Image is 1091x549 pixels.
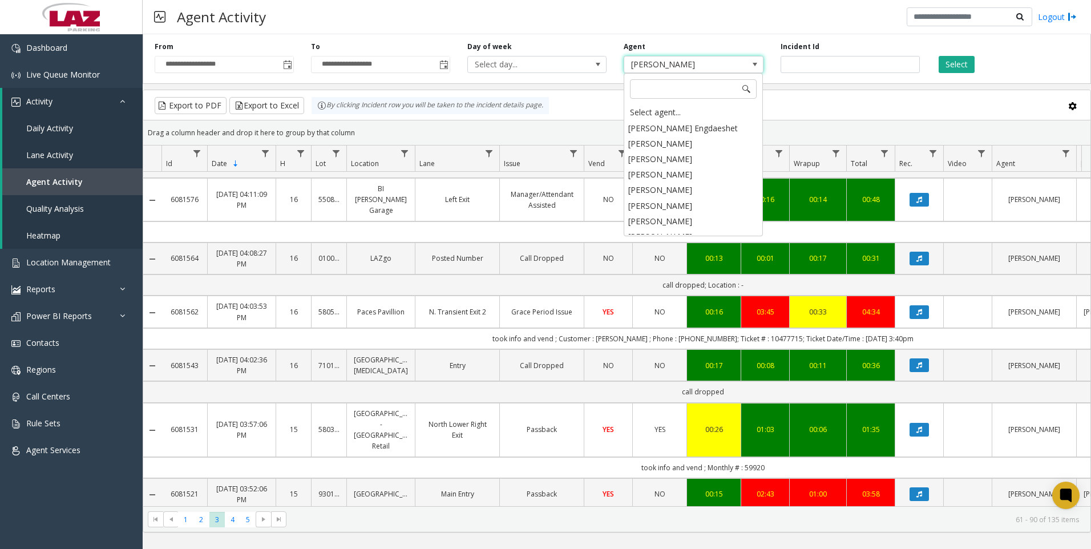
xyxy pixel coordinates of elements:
span: Sortable [231,159,240,168]
span: YES [603,425,614,434]
li: [PERSON_NAME] [625,151,761,167]
div: Data table [143,146,1090,506]
a: 15 [283,489,304,499]
a: [DATE] 04:11:09 PM [215,189,269,211]
a: Paces Pavillion [354,306,408,317]
div: 02:43 [748,489,782,499]
span: Wrapup [794,159,820,168]
a: Activity [2,88,143,115]
a: [PERSON_NAME] [999,306,1069,317]
span: Go to the last page [271,511,286,527]
a: 6081564 [168,253,200,264]
a: Entry [422,360,492,371]
span: YES [603,307,614,317]
a: 00:14 [797,194,839,205]
a: H Filter Menu [293,146,309,161]
span: Regions [26,364,56,375]
a: [PERSON_NAME] [999,194,1069,205]
a: Agent Filter Menu [1058,146,1074,161]
img: 'icon' [11,71,21,80]
a: [PERSON_NAME] [999,253,1069,264]
span: Vend [588,159,605,168]
div: By clicking Incident row you will be taken to the incident details page. [312,97,549,114]
a: Left Exit [422,194,492,205]
a: North Lower Right Exit [422,419,492,441]
span: Video [948,159,967,168]
div: 00:01 [748,253,782,264]
li: [PERSON_NAME] [625,198,761,213]
img: 'icon' [11,339,21,348]
span: Select day... [468,56,579,72]
span: Reports [26,284,55,294]
button: Export to PDF [155,97,227,114]
span: Location [351,159,379,168]
div: 01:35 [854,424,888,435]
a: 01:00 [797,489,839,499]
span: Total [851,159,867,168]
span: Lane [419,159,435,168]
span: Toggle popup [437,56,450,72]
span: Contacts [26,337,59,348]
span: YES [603,489,614,499]
div: 00:06 [797,424,839,435]
div: 03:45 [748,306,782,317]
li: [PERSON_NAME] [625,182,761,197]
a: 00:31 [854,253,888,264]
img: 'icon' [11,366,21,375]
a: 04:34 [854,306,888,317]
a: Call Dropped [507,253,577,264]
a: [DATE] 04:08:27 PM [215,248,269,269]
a: 6081531 [168,424,200,435]
a: 6081521 [168,489,200,499]
a: Collapse Details [143,196,161,205]
a: N. Transient Exit 2 [422,306,492,317]
a: [DATE] 03:52:06 PM [215,483,269,505]
a: Id Filter Menu [189,146,205,161]
a: 15 [283,424,304,435]
a: Manager/Attendant Assisted [507,189,577,211]
a: LAZgo [354,253,408,264]
div: 00:33 [797,306,839,317]
a: 00:13 [694,253,734,264]
li: [PERSON_NAME] [625,136,761,151]
img: 'icon' [11,419,21,429]
span: NO [603,195,614,204]
a: 00:17 [797,253,839,264]
a: NO [640,489,680,499]
span: Page 3 [209,512,225,527]
a: Logout [1038,11,1077,23]
a: Collapse Details [143,255,161,264]
span: Toggle popup [281,56,293,72]
span: Power BI Reports [26,310,92,321]
a: NO [591,194,625,205]
a: 930119 [318,489,340,499]
a: YES [640,424,680,435]
a: 00:16 [694,306,734,317]
a: 580532 [318,306,340,317]
img: infoIcon.svg [317,101,326,110]
a: Video Filter Menu [974,146,989,161]
kendo-pager-info: 61 - 90 of 135 items [293,515,1079,524]
a: [GEOGRAPHIC_DATA] - [GEOGRAPHIC_DATA] Retail [354,408,408,452]
span: Activity [26,96,52,107]
a: Lot Filter Menu [329,146,344,161]
div: 00:15 [694,489,734,499]
a: YES [591,489,625,499]
span: Location Management [26,257,111,268]
a: 00:36 [854,360,888,371]
a: [GEOGRAPHIC_DATA][MEDICAL_DATA] [354,354,408,376]
a: BI [PERSON_NAME] Garage [354,183,408,216]
img: 'icon' [11,44,21,53]
a: 00:17 [694,360,734,371]
span: Go to the previous page [167,515,176,524]
img: 'icon' [11,259,21,268]
a: 710153 [318,360,340,371]
span: Page 5 [240,512,256,527]
a: YES [591,424,625,435]
a: Quality Analysis [2,195,143,222]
